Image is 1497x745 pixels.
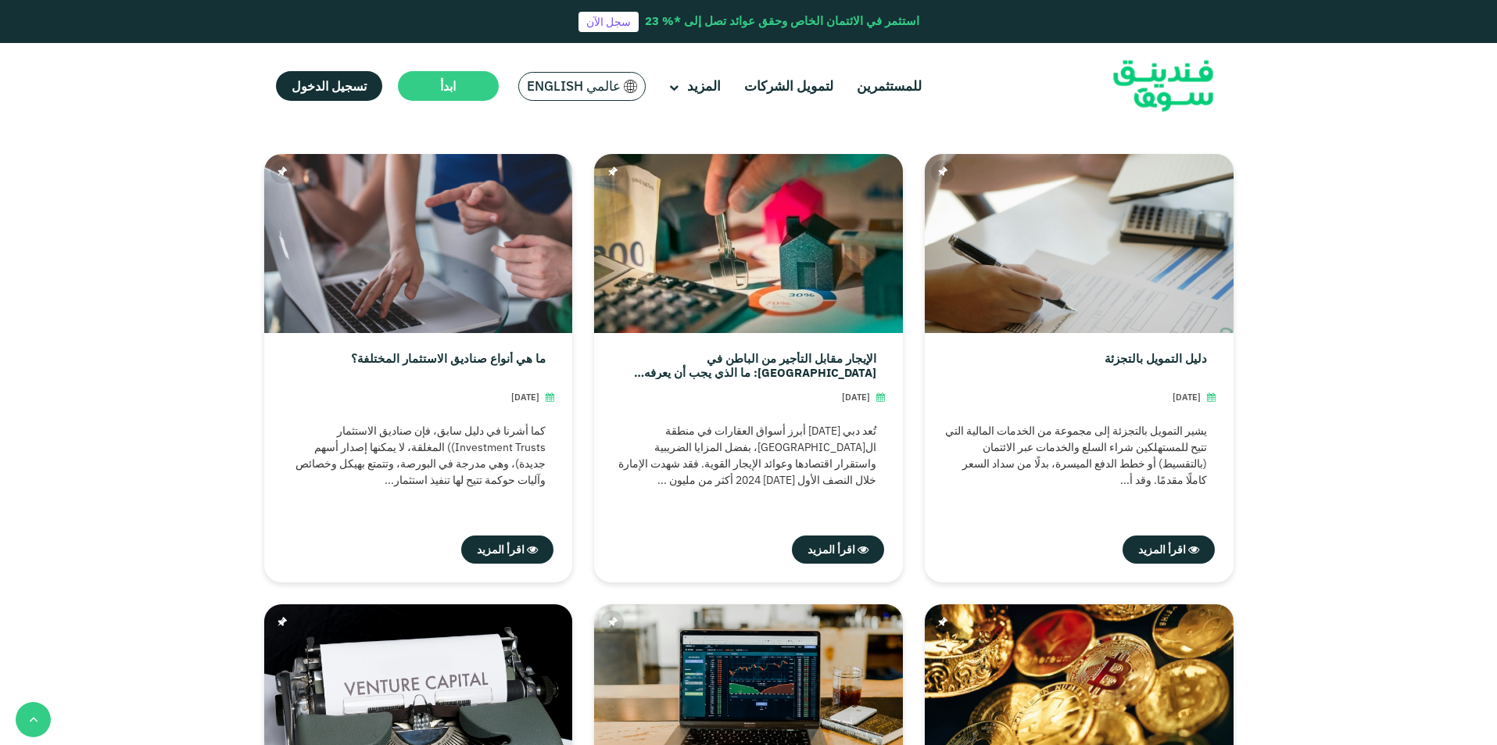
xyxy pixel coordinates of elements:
span: [DATE] [842,392,870,403]
span: عالمي English [527,77,621,95]
div: كما أشرنا في دليل سابق، فإن صناديق الاستثمار Investment Trusts)) المغلقة، لا يمكنها إصدار أسهم جد... [283,423,554,501]
span: [DATE] [511,392,539,403]
img: ما هي أنواع صناديق الاستثمار المختلفة؟ [264,154,573,333]
div: تُعد دبي [DATE] أبرز أسواق العقارات في منطقة ال[GEOGRAPHIC_DATA]، بفضل المزايا الضريبية واستقرار ... [613,423,884,501]
a: اقرأ المزيد [1123,535,1215,564]
a: تسجيل الدخول [276,71,382,101]
span: اقرأ المزيد [477,543,525,557]
a: سجل الآن [578,12,639,32]
button: back [16,702,51,737]
a: لتمويل الشركات [740,73,837,99]
span: [DATE] [1173,392,1201,403]
div: يشير التمويل بالتجزئة إلى مجموعة من الخدمات المالية التي تتيح للمستهلكين شراء السلع والخدمات عبر ... [944,423,1215,501]
img: الإيجار مقابل التأجير من الباطن في دبي [594,154,903,333]
a: اقرأ المزيد [792,535,884,564]
span: المزيد [687,77,721,95]
span: ابدأ [440,78,456,94]
img: SA Flag [624,80,638,93]
div: استثمر في الائتمان الخاص وحقق عوائد تصل إلى *% 23 [645,13,919,30]
span: تسجيل الدخول [292,78,367,94]
img: التمويل بالتجزئة [925,154,1234,333]
a: للمستثمرين [853,73,926,99]
img: Logo [1087,47,1240,126]
span: اقرأ المزيد [1138,543,1186,557]
a: اقرأ المزيد [461,535,553,564]
a: ما هي أنواع صناديق الاستثمار المختلفة؟ [351,352,546,379]
a: دليل التمويل بالتجزئة [1105,352,1207,379]
span: اقرأ المزيد [808,543,855,557]
a: الإيجار مقابل التأجير من الباطن في [GEOGRAPHIC_DATA]: ما الذي يجب أن يعرفه مستثمرو العقارات؟ [613,352,876,379]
